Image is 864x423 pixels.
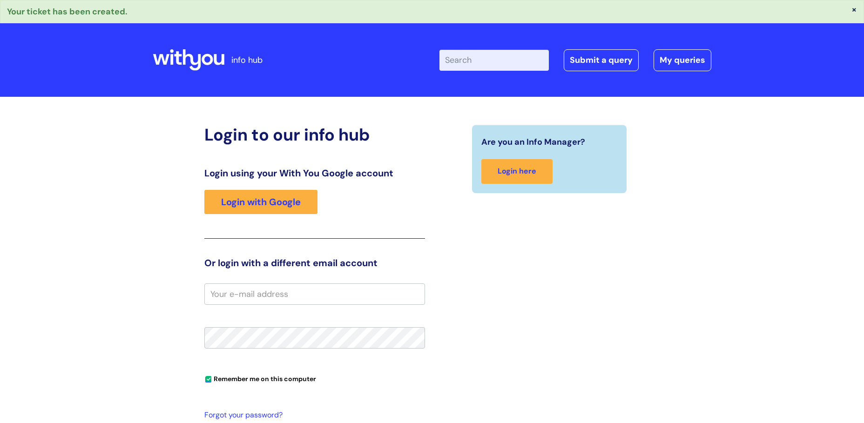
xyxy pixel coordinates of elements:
[204,257,425,269] h3: Or login with a different email account
[204,373,316,383] label: Remember me on this computer
[481,159,553,184] a: Login here
[204,125,425,145] h2: Login to our info hub
[205,376,211,383] input: Remember me on this computer
[851,5,857,13] button: ×
[439,50,549,70] input: Search
[564,49,639,71] a: Submit a query
[654,49,711,71] a: My queries
[204,190,317,214] a: Login with Google
[204,371,425,386] div: You can uncheck this option if you're logging in from a shared device
[231,53,263,67] p: info hub
[204,409,420,422] a: Forgot your password?
[204,168,425,179] h3: Login using your With You Google account
[481,134,585,149] span: Are you an Info Manager?
[204,283,425,305] input: Your e-mail address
